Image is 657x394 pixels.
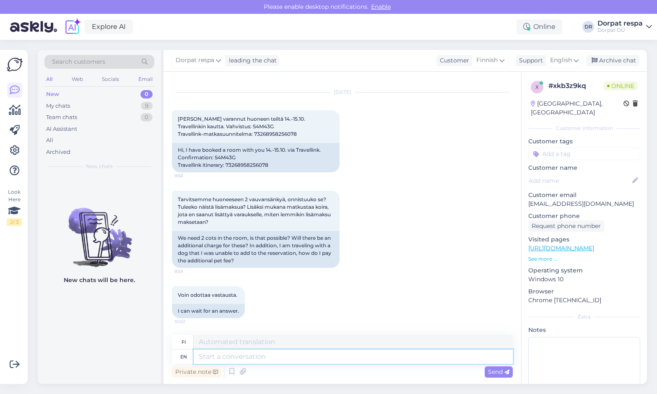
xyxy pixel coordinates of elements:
[52,57,105,66] span: Search customers
[582,21,594,33] div: DR
[174,319,206,325] span: 10:02
[516,56,543,65] div: Support
[528,313,640,321] div: Extra
[528,235,640,244] p: Visited pages
[528,266,640,275] p: Operating system
[86,163,113,170] span: New chats
[528,220,604,232] div: Request phone number
[46,90,59,98] div: New
[528,191,640,200] p: Customer email
[528,255,640,263] p: See more ...
[528,163,640,172] p: Customer name
[528,124,640,132] div: Customer information
[528,200,640,208] p: [EMAIL_ADDRESS][DOMAIN_NAME]
[46,136,53,145] div: All
[528,212,640,220] p: Customer phone
[178,292,237,298] span: Voin odottaa vastausta.
[436,56,469,65] div: Customer
[141,102,153,110] div: 9
[7,188,22,226] div: Look Here
[85,20,133,34] a: Explore AI
[528,244,594,252] a: [URL][DOMAIN_NAME]
[44,74,54,85] div: All
[587,55,639,66] div: Archive chat
[172,143,340,172] div: Hi, I have booked a room with you 14.-15.10. via Travellink. Confirmation: S4M43G Travellink itin...
[176,56,214,65] span: Dorpat respa
[70,74,85,85] div: Web
[528,296,640,305] p: Chrome [TECHNICAL_ID]
[100,74,121,85] div: Socials
[38,193,161,268] img: No chats
[548,81,604,91] div: # xkb3z9kq
[531,99,623,117] div: [GEOGRAPHIC_DATA], [GEOGRAPHIC_DATA]
[174,268,206,275] span: 9:59
[535,84,539,90] span: x
[46,125,77,133] div: AI Assistant
[550,56,572,65] span: English
[7,218,22,226] div: 2 / 3
[528,137,640,146] p: Customer tags
[46,102,70,110] div: My chats
[172,366,221,378] div: Private note
[172,88,513,96] div: [DATE]
[178,196,332,225] span: Tarvitsemme huoneeseen 2 vauvansänkyä, onnistuuko se? Tuleeko näistä lisämaksua? Lisäksi mukana m...
[528,287,640,296] p: Browser
[140,113,153,122] div: 0
[476,56,498,65] span: Finnish
[64,18,81,36] img: explore-ai
[604,81,638,91] span: Online
[528,326,640,334] p: Notes
[172,304,245,318] div: I can wait for an answer.
[46,148,70,156] div: Archived
[172,231,340,268] div: We need 2 cots in the room, is that possible? Will there be an additional charge for these? In ad...
[64,276,135,285] p: New chats will be here.
[528,148,640,160] input: Add a tag
[597,20,652,34] a: Dorpat respaDorpat OÜ
[180,350,187,364] div: en
[140,90,153,98] div: 0
[597,20,643,27] div: Dorpat respa
[517,19,562,34] div: Online
[488,368,509,376] span: Send
[137,74,154,85] div: Email
[7,57,23,73] img: Askly Logo
[178,116,306,137] span: [PERSON_NAME] varannut huoneen teiltä 14.-15.10. Travellinkin kautta. Vahvistus: S4M43G Travellin...
[46,113,77,122] div: Team chats
[529,176,631,185] input: Add name
[182,335,186,349] div: fi
[597,27,643,34] div: Dorpat OÜ
[226,56,277,65] div: leading the chat
[369,3,393,10] span: Enable
[174,173,206,179] span: 9:58
[528,275,640,284] p: Windows 10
